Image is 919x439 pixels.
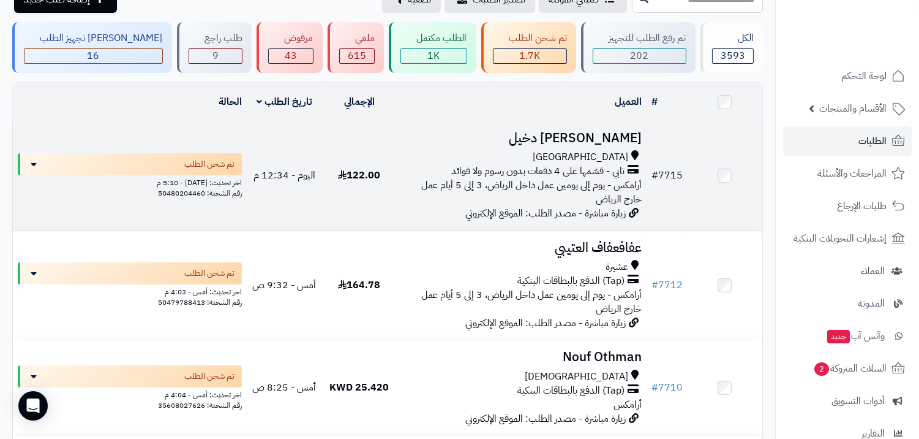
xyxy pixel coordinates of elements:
span: أمس - 8:25 ص [252,380,316,395]
h3: [PERSON_NAME] دخيل [402,131,642,145]
span: # [651,380,658,395]
div: الكل [712,31,754,45]
div: الطلب مكتمل [400,31,467,45]
a: #7710 [651,380,683,395]
span: 1.7K [519,48,540,63]
span: أدوات التسويق [831,392,885,410]
div: ملغي [339,31,375,45]
a: وآتس آبجديد [783,321,912,351]
span: 25.420 KWD [329,380,389,395]
a: المدونة [783,289,912,318]
a: تاريخ الطلب [257,94,312,109]
span: 9 [212,48,219,63]
div: تم رفع الطلب للتجهيز [593,31,686,45]
span: السلات المتروكة [813,360,887,377]
span: 16 [87,48,99,63]
a: #7715 [651,168,683,183]
span: المراجعات والأسئلة [817,165,887,182]
a: الكل3593 [698,22,766,73]
div: 16 [24,49,162,63]
span: 43 [285,48,297,63]
a: #7712 [651,278,683,292]
span: (Tap) الدفع بالبطاقات البنكية [517,384,625,398]
span: الأقسام والمنتجات [819,100,887,117]
span: تم شحن الطلب [184,267,234,280]
span: المدونة [858,295,885,312]
span: 1K [427,48,440,63]
div: تم شحن الطلب [493,31,568,45]
div: 9 [189,49,242,63]
a: مرفوض 43 [254,22,325,73]
span: # [651,168,658,183]
a: # [651,94,658,109]
div: 1038 [401,49,467,63]
div: اخر تحديث: [DATE] - 5:10 م [18,175,242,188]
a: المراجعات والأسئلة [783,159,912,188]
a: السلات المتروكة2 [783,354,912,383]
a: لوحة التحكم [783,61,912,91]
a: تم رفع الطلب للتجهيز 202 [579,22,698,73]
div: طلب راجع [189,31,243,45]
span: 122.00 [338,168,380,183]
span: أمس - 9:32 ص [252,278,316,292]
h3: Nouf Othman [402,350,642,364]
img: logo-2.png [836,34,907,60]
a: [PERSON_NAME] تجهيز الطلب 16 [10,22,174,73]
a: طلب راجع 9 [174,22,255,73]
div: 615 [340,49,375,63]
span: تم شحن الطلب [184,370,234,383]
a: طلبات الإرجاع [783,191,912,221]
span: وآتس آب [826,327,885,345]
span: اليوم - 12:34 م [253,168,315,183]
span: # [651,278,658,292]
span: تابي - قسّمها على 4 دفعات بدون رسوم ولا فوائد [451,164,625,178]
span: (Tap) الدفع بالبطاقات البنكية [517,274,625,288]
div: 43 [269,49,313,63]
a: العملاء [783,256,912,286]
span: 3593 [721,48,745,63]
span: طلبات الإرجاع [837,197,887,215]
span: [DEMOGRAPHIC_DATA] [525,370,628,384]
a: ملغي 615 [325,22,387,73]
a: أدوات التسويق [783,386,912,416]
a: تم شحن الطلب 1.7K [479,22,579,73]
span: تم شحن الطلب [184,158,234,170]
span: رقم الشحنة: 35608027626 [158,400,242,411]
div: [PERSON_NAME] تجهيز الطلب [24,31,163,45]
a: الحالة [219,94,242,109]
span: أرامكس - يوم إلى يومين عمل داخل الرياض، 3 إلى 5 أيام عمل خارج الرياض [421,288,642,316]
span: العملاء [861,262,885,280]
div: 202 [593,49,686,63]
span: 164.78 [338,278,380,292]
div: 1670 [493,49,567,63]
div: اخر تحديث: أمس - 4:04 م [18,387,242,400]
span: لوحة التحكم [841,67,887,85]
span: إشعارات التحويلات البنكية [793,230,887,247]
a: إشعارات التحويلات البنكية [783,224,912,253]
span: 2 [814,362,829,376]
span: رقم الشحنة: 50480204460 [158,188,242,199]
span: أرامكس - يوم إلى يومين عمل داخل الرياض، 3 إلى 5 أيام عمل خارج الرياض [421,178,642,207]
span: زيارة مباشرة - مصدر الطلب: الموقع الإلكتروني [465,206,626,221]
a: الطلب مكتمل 1K [386,22,479,73]
span: 202 [630,48,648,63]
div: Open Intercom Messenger [18,391,48,421]
span: عشيرة [606,260,628,274]
h3: عفافعفاف العتيبي [402,241,642,255]
span: 615 [348,48,366,63]
div: اخر تحديث: أمس - 4:03 م [18,284,242,297]
span: زيارة مباشرة - مصدر الطلب: الموقع الإلكتروني [465,411,626,426]
span: جديد [827,330,850,343]
span: زيارة مباشرة - مصدر الطلب: الموقع الإلكتروني [465,316,626,330]
span: أرامكس [613,397,642,412]
a: العميل [615,94,642,109]
a: الطلبات [783,126,912,156]
span: الطلبات [858,132,887,150]
span: رقم الشحنة: 50479788413 [158,297,242,308]
span: [GEOGRAPHIC_DATA] [533,150,628,164]
div: مرفوض [268,31,313,45]
a: الإجمالي [344,94,375,109]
